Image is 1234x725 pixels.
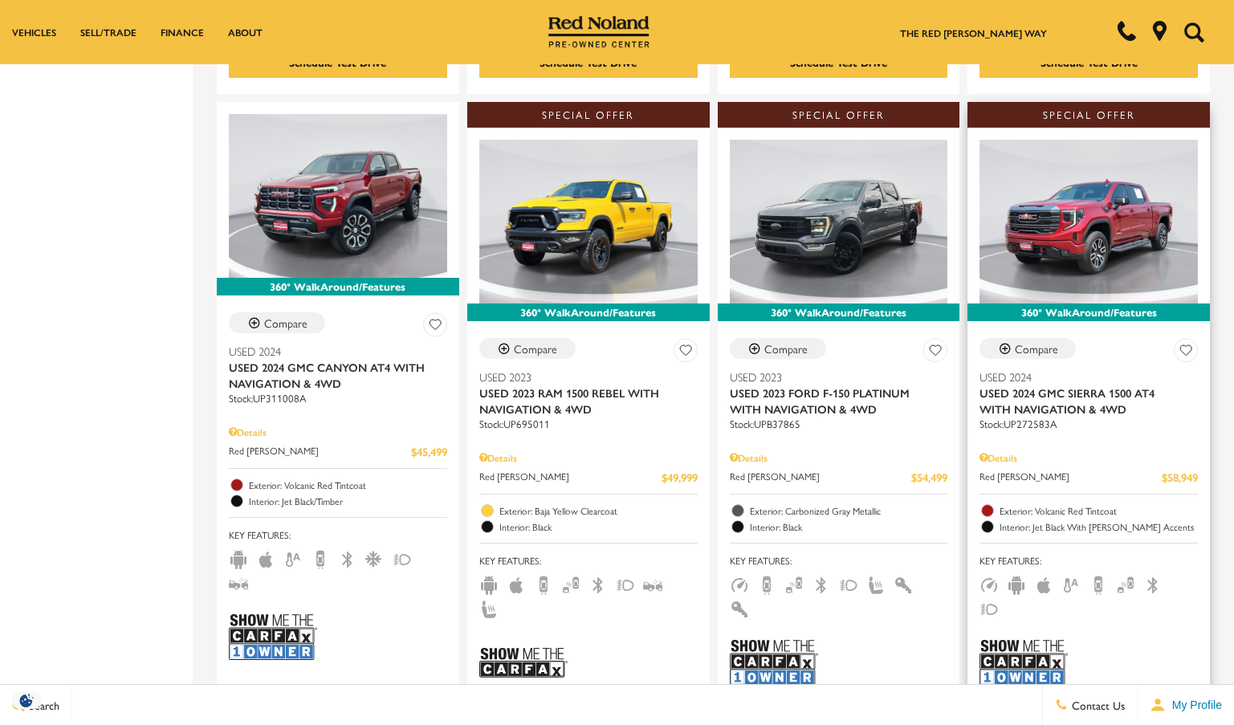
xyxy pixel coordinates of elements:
[730,385,936,417] span: Used 2023 Ford F-150 Platinum With Navigation & 4WD
[757,576,776,591] span: Backup Camera
[662,469,698,486] span: $49,999
[718,102,960,128] div: Special Offer
[229,343,435,359] span: Used 2024
[979,633,1068,692] img: Show Me the CARFAX 1-Owner Badge
[548,22,650,38] a: Red Noland Pre-Owned
[1166,699,1222,711] span: My Profile
[730,369,936,385] span: Used 2023
[467,303,710,321] div: 360° WalkAround/Features
[900,26,1047,40] a: The Red [PERSON_NAME] Way
[479,369,686,385] span: Used 2023
[979,469,1198,486] a: Red [PERSON_NAME] $58,949
[1174,338,1198,368] button: Save Vehicle
[1143,576,1163,591] span: Bluetooth
[730,369,948,417] a: Used 2023Used 2023 Ford F-150 Platinum With Navigation & 4WD
[730,576,749,591] span: Adaptive Cruise Control
[249,477,447,493] span: Exterior: Volcanic Red Tintcoat
[979,140,1198,303] img: 2024 GMC Sierra 1500 AT4
[467,102,710,128] div: Special Offer
[229,359,435,391] span: Used 2024 GMC Canyon AT4 With Navigation & 4WD
[979,576,999,591] span: Adaptive Cruise Control
[812,576,831,591] span: Bluetooth
[479,576,499,591] span: Android Auto
[784,576,804,591] span: Blind Spot Monitor
[561,576,580,591] span: Blind Spot Monitor
[338,551,357,565] span: Bluetooth
[479,369,698,417] a: Used 2023Used 2023 Ram 1500 Rebel With Navigation & 4WD
[1007,576,1026,591] span: Android Auto
[911,469,947,486] span: $54,499
[229,443,411,460] span: Red [PERSON_NAME]
[479,469,662,486] span: Red [PERSON_NAME]
[979,469,1162,486] span: Red [PERSON_NAME]
[479,338,576,359] button: Compare Vehicle
[479,140,698,303] img: 2023 Ram 1500 Rebel
[923,338,947,368] button: Save Vehicle
[1162,469,1198,486] span: $58,949
[979,601,999,615] span: Fog Lights
[229,608,317,666] img: Show Me the CARFAX 1-Owner Badge
[499,503,698,519] span: Exterior: Baja Yellow Clearcoat
[479,633,568,692] img: Show Me the CARFAX Badge
[588,576,608,591] span: Bluetooth
[730,601,749,615] span: Keyless Entry
[548,16,650,48] img: Red Noland Pre-Owned
[365,551,385,565] span: Cooled Seats
[479,450,698,465] div: Pricing Details - Used 2023 Ram 1500 Rebel With Navigation & 4WD
[8,692,45,709] section: Click to Open Cookie Consent Modal
[256,551,275,565] span: Apple Car-Play
[479,469,698,486] a: Red [PERSON_NAME] $49,999
[229,343,447,391] a: Used 2024Used 2024 GMC Canyon AT4 With Navigation & 4WD
[979,417,1198,431] div: Stock : UP272583A
[411,443,447,460] span: $45,499
[8,692,45,709] img: Opt-Out Icon
[1015,341,1058,356] div: Compare
[979,385,1186,417] span: Used 2024 GMC Sierra 1500 AT4 With Navigation & 4WD
[979,552,1198,569] span: Key Features :
[479,552,698,569] span: Key Features :
[229,526,447,544] span: Key Features :
[979,338,1076,359] button: Compare Vehicle
[730,417,948,431] div: Stock : UPB37865
[229,425,447,439] div: Pricing Details - Used 2024 GMC Canyon AT4 With Navigation & 4WD
[730,469,912,486] span: Red [PERSON_NAME]
[730,450,948,465] div: Pricing Details - Used 2023 Ford F-150 Platinum With Navigation & 4WD
[979,450,1198,465] div: Pricing Details - Used 2024 GMC Sierra 1500 AT4 With Navigation & 4WD
[750,519,948,535] span: Interior: Black
[967,303,1210,321] div: 360° WalkAround/Features
[479,417,698,431] div: Stock : UP695011
[534,576,553,591] span: Backup Camera
[1000,519,1198,535] span: Interior: Jet Black With [PERSON_NAME] Accents
[730,633,818,692] img: Show Me the CARFAX 1-Owner Badge
[730,338,826,359] button: Compare Vehicle
[718,303,960,321] div: 360° WalkAround/Features
[229,575,248,589] span: Forward Collision Warning
[839,576,858,591] span: Fog Lights
[750,503,948,519] span: Exterior: Carbonized Gray Metallic
[479,385,686,417] span: Used 2023 Ram 1500 Rebel With Navigation & 4WD
[1000,503,1198,519] span: Exterior: Volcanic Red Tintcoat
[1068,697,1125,713] span: Contact Us
[730,140,948,303] img: 2023 Ford F-150 Platinum
[507,576,526,591] span: Apple Car-Play
[479,601,499,615] span: Heated Seats
[217,278,459,295] div: 360° WalkAround/Features
[311,551,330,565] span: Backup Camera
[1089,576,1108,591] span: Backup Camera
[1061,576,1081,591] span: Auto Climate Control
[730,552,948,569] span: Key Features :
[393,551,412,565] span: Fog Lights
[229,443,447,460] a: Red [PERSON_NAME] $45,499
[616,576,635,591] span: Fog Lights
[764,341,808,356] div: Compare
[229,114,447,278] img: 2024 GMC Canyon AT4
[643,576,662,591] span: Forward Collision Warning
[979,369,1186,385] span: Used 2024
[229,551,248,565] span: Android Auto
[249,493,447,509] span: Interior: Jet Black/Timber
[1034,576,1053,591] span: Apple Car-Play
[229,391,447,405] div: Stock : UP311008A
[967,102,1210,128] div: Special Offer
[979,369,1198,417] a: Used 2024Used 2024 GMC Sierra 1500 AT4 With Navigation & 4WD
[423,312,447,342] button: Save Vehicle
